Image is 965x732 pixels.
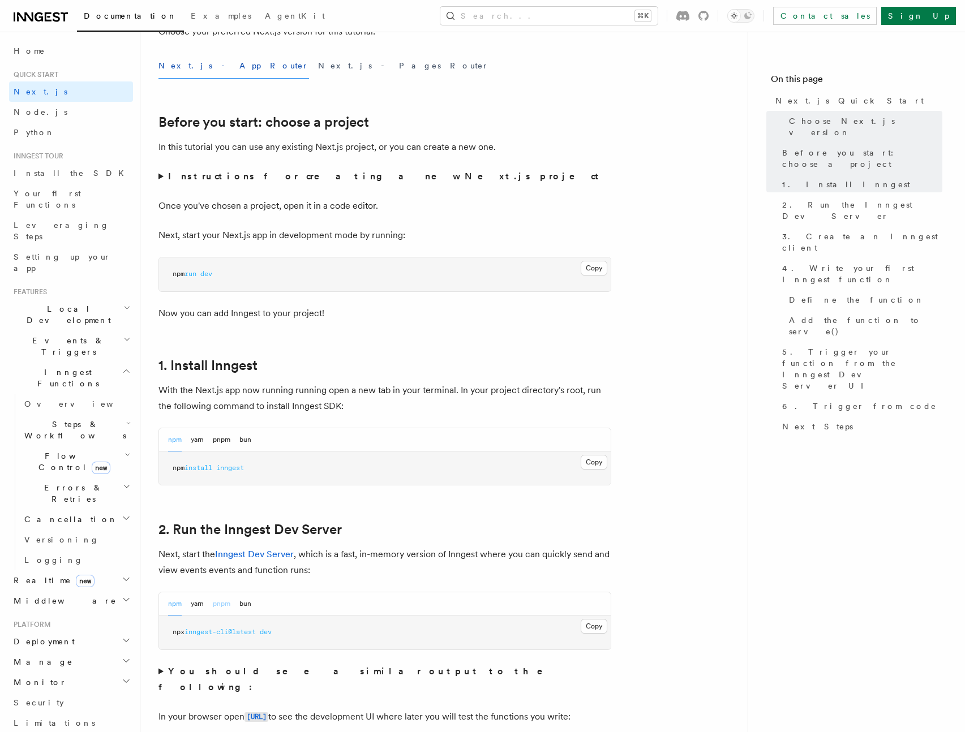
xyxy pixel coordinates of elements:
button: Monitor [9,672,133,692]
button: Realtimenew [9,570,133,591]
a: Inngest Dev Server [215,549,294,559]
button: npm [168,592,182,615]
a: AgentKit [258,3,332,31]
a: [URL] [245,711,268,722]
a: Before you start: choose a project [158,114,369,130]
span: Realtime [9,575,95,586]
p: In your browser open to see the development UI where later you will test the functions you write: [158,709,611,725]
code: [URL] [245,712,268,722]
span: Flow Control [20,450,125,473]
button: Next.js - App Router [158,53,309,79]
span: Install the SDK [14,169,131,178]
span: Logging [24,556,83,565]
button: Errors & Retries [20,477,133,509]
span: Next Steps [782,421,853,432]
a: Define the function [784,290,942,310]
span: Deployment [9,636,75,647]
span: Local Development [9,303,123,326]
span: Next.js Quick Start [775,95,924,106]
span: Python [14,128,55,137]
button: Next.js - Pages Router [318,53,489,79]
span: Overview [24,399,141,408]
span: install [185,464,212,472]
a: Add the function to serve() [784,310,942,342]
span: new [92,462,110,474]
strong: You should see a similar output to the following: [158,666,559,692]
span: dev [200,270,212,278]
a: 6. Trigger from code [778,396,942,416]
strong: Instructions for creating a new Next.js project [168,171,603,182]
span: npm [173,464,185,472]
button: Toggle dark mode [727,9,754,23]
button: Copy [581,619,607,634]
button: pnpm [213,592,230,615]
button: Search...⌘K [440,7,658,25]
span: Middleware [9,595,117,606]
span: Add the function to serve() [789,315,942,337]
span: Define the function [789,294,924,305]
a: Documentation [77,3,184,32]
a: 1. Install Inngest [778,174,942,195]
a: 5. Trigger your function from the Inngest Dev Server UI [778,342,942,396]
a: Your first Functions [9,183,133,215]
p: With the Next.js app now running running open a new tab in your terminal. In your project directo... [158,382,611,414]
a: Leveraging Steps [9,215,133,247]
span: Security [14,698,64,707]
a: Install the SDK [9,163,133,183]
span: 3. Create an Inngest client [782,231,942,253]
span: Before you start: choose a project [782,147,942,170]
a: Next.js Quick Start [771,91,942,111]
span: Home [14,45,45,57]
span: Cancellation [20,514,118,525]
span: 1. Install Inngest [782,179,910,190]
span: dev [260,628,272,636]
span: Examples [191,11,251,20]
a: Next.js [9,81,133,102]
button: Local Development [9,299,133,330]
h4: On this page [771,72,942,91]
span: Versioning [24,535,99,544]
span: Next.js [14,87,67,96]
span: Monitor [9,677,67,688]
span: npx [173,628,185,636]
span: Setting up your app [14,252,111,273]
span: Quick start [9,70,58,79]
span: Your first Functions [14,189,81,209]
p: Once you've chosen a project, open it in a code editor. [158,198,611,214]
div: Inngest Functions [9,394,133,570]
a: Setting up your app [9,247,133,278]
a: 2. Run the Inngest Dev Server [778,195,942,226]
span: Steps & Workflows [20,419,126,441]
button: Middleware [9,591,133,611]
span: inngest [216,464,244,472]
a: Overview [20,394,133,414]
button: Steps & Workflows [20,414,133,446]
p: Next, start the , which is a fast, in-memory version of Inngest where you can quickly send and vi... [158,546,611,578]
button: yarn [191,592,204,615]
button: Cancellation [20,509,133,529]
a: Next Steps [778,416,942,437]
span: inngest-cli@latest [185,628,256,636]
p: Now you can add Inngest to your project! [158,305,611,321]
button: yarn [191,428,204,451]
button: Copy [581,455,607,470]
span: 4. Write your first Inngest function [782,262,942,285]
a: Examples [184,3,258,31]
a: Security [9,692,133,713]
a: 3. Create an Inngest client [778,226,942,258]
span: Platform [9,620,51,629]
span: Choose Next.js version [789,115,942,138]
button: bun [239,428,251,451]
span: Errors & Retries [20,482,123,505]
button: pnpm [213,428,230,451]
a: Before you start: choose a project [778,143,942,174]
a: Home [9,41,133,61]
a: Versioning [20,529,133,550]
span: Documentation [84,11,177,20]
a: Contact sales [773,7,877,25]
button: Manage [9,652,133,672]
a: Python [9,122,133,143]
a: 1. Install Inngest [158,358,258,373]
span: AgentKit [265,11,325,20]
button: Events & Triggers [9,330,133,362]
